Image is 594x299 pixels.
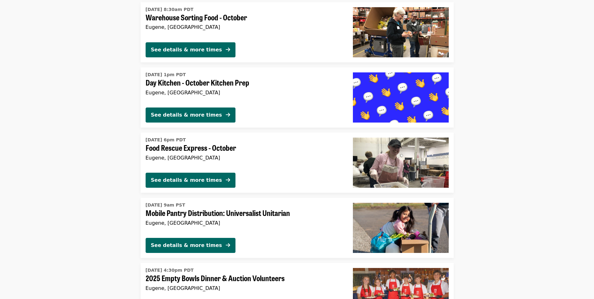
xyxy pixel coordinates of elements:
[146,267,194,274] time: [DATE] 4:30pm PDT
[151,242,222,249] div: See details & more times
[141,198,454,258] a: See details for "Mobile Pantry Distribution: Universalist Unitarian"
[353,203,449,253] img: Mobile Pantry Distribution: Universalist Unitarian organized by FOOD For Lane County
[353,7,449,57] img: Warehouse Sorting Food - October organized by FOOD For Lane County
[146,78,343,87] span: Day Kitchen - October Kitchen Prep
[146,220,343,226] div: Eugene, [GEOGRAPHIC_DATA]
[141,133,454,193] a: See details for "Food Rescue Express - October"
[141,67,454,128] a: See details for "Day Kitchen - October Kitchen Prep"
[151,46,222,54] div: See details & more times
[226,242,230,248] i: arrow-right icon
[146,208,343,218] span: Mobile Pantry Distribution: Universalist Unitarian
[226,47,230,53] i: arrow-right icon
[151,111,222,119] div: See details & more times
[146,13,343,22] span: Warehouse Sorting Food - October
[146,173,235,188] button: See details & more times
[146,238,235,253] button: See details & more times
[151,176,222,184] div: See details & more times
[146,202,185,208] time: [DATE] 9am PST
[141,2,454,62] a: See details for "Warehouse Sorting Food - October"
[146,274,343,283] span: 2025 Empty Bowls Dinner & Auction Volunteers
[146,108,235,123] button: See details & more times
[226,112,230,118] i: arrow-right icon
[146,155,343,161] div: Eugene, [GEOGRAPHIC_DATA]
[146,90,343,96] div: Eugene, [GEOGRAPHIC_DATA]
[146,6,194,13] time: [DATE] 8:30am PDT
[353,138,449,188] img: Food Rescue Express - October organized by FOOD For Lane County
[146,24,343,30] div: Eugene, [GEOGRAPHIC_DATA]
[146,42,235,57] button: See details & more times
[146,137,186,143] time: [DATE] 6pm PDT
[226,177,230,183] i: arrow-right icon
[146,285,343,291] div: Eugene, [GEOGRAPHIC_DATA]
[146,71,186,78] time: [DATE] 1pm PDT
[353,72,449,123] img: Day Kitchen - October Kitchen Prep organized by FOOD For Lane County
[146,143,343,152] span: Food Rescue Express - October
